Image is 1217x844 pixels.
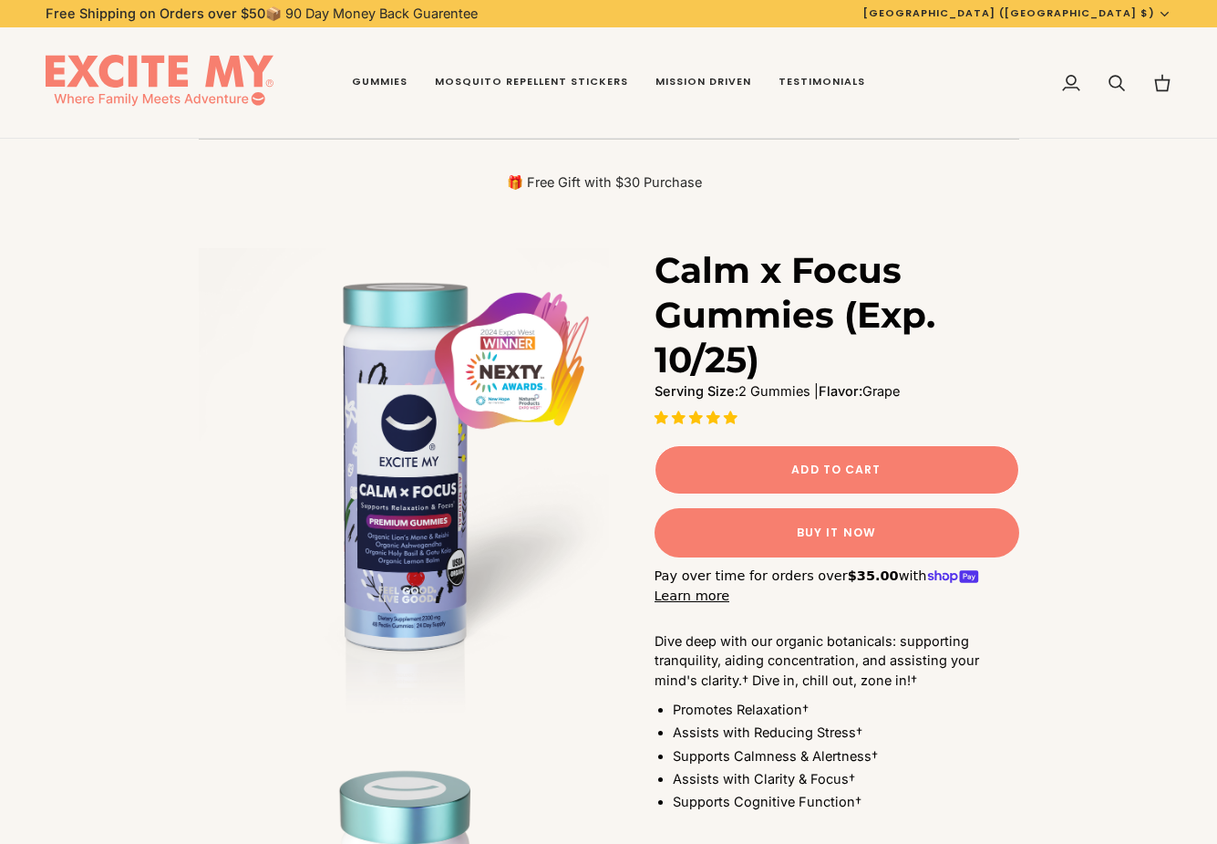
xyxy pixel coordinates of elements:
a: Testimonials [765,27,879,139]
span: Gummies [352,75,407,89]
p: 🎁 Free Gift with $30 Purchase [199,173,1010,192]
li: Assists with Reducing Stress† [673,723,1019,743]
h1: Calm x Focus Gummies (Exp. 10/25) [655,248,1006,381]
span: Mosquito Repellent Stickers [435,75,628,89]
span: 5.00 stars [655,410,741,425]
span: Dive deep with our organic botanicals: supporting tranquility, aiding concentration, and assistin... [655,633,979,689]
img: EXCITE MY® [46,55,273,111]
strong: Serving Size: [655,383,738,399]
span: Add to Cart [791,462,881,478]
p: 📦 90 Day Money Back Guarentee [46,4,478,24]
li: Supports Calmness & Alertness† [673,746,1019,766]
button: Buy it now [655,508,1019,557]
span: Mission Driven [655,75,751,89]
a: Mosquito Repellent Stickers [421,27,642,139]
button: Add to Cart [655,445,1019,495]
img: Calm x Focus Gummies (Exp. 10/25) [199,248,609,741]
a: Mission Driven [642,27,765,139]
span: Testimonials [779,75,865,89]
li: Promotes Relaxation† [673,700,1019,720]
p: 2 Gummies | Grape [655,381,1019,401]
strong: Flavor: [819,383,862,399]
button: [GEOGRAPHIC_DATA] ([GEOGRAPHIC_DATA] $) [850,5,1185,21]
strong: Free Shipping on Orders over $50 [46,5,265,21]
li: Assists with Clarity & Focus† [673,769,1019,789]
li: Supports Cognitive Function† [673,792,1019,812]
a: Gummies [338,27,421,139]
